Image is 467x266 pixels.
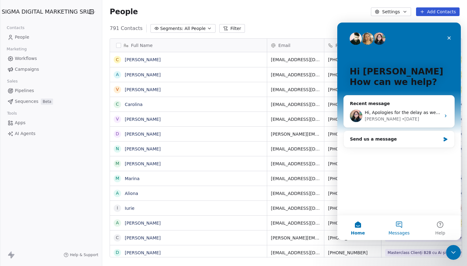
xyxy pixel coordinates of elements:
div: grid [110,52,267,258]
span: [PHONE_NUMBER] [328,235,377,241]
span: [EMAIL_ADDRESS][DOMAIN_NAME] [271,72,320,78]
span: Segments: [160,25,183,32]
span: Email [278,42,290,49]
span: [EMAIL_ADDRESS][DOMAIN_NAME] [271,175,320,182]
iframe: Intercom live chat [446,245,461,260]
span: [EMAIL_ADDRESS][DOMAIN_NAME] [271,190,320,196]
a: [PERSON_NAME] [125,87,161,92]
a: [PERSON_NAME] [125,132,161,137]
span: [PERSON_NAME][EMAIL_ADDRESS][PERSON_NAME][DOMAIN_NAME] [271,131,320,137]
div: Send us a message [13,113,103,120]
span: Sequences [15,98,38,105]
span: Contacts [4,23,27,32]
div: M [116,160,119,167]
span: Apps [15,120,26,126]
span: [EMAIL_ADDRESS][DOMAIN_NAME] [271,146,320,152]
span: Messages [51,208,73,213]
span: Marketing [4,44,29,54]
a: Apps [5,118,97,128]
span: Tools [4,109,19,118]
span: [EMAIL_ADDRESS][DOMAIN_NAME] [271,101,320,108]
div: A [116,190,119,196]
button: Settings [371,7,411,16]
div: D [116,249,119,256]
button: Add Contacts [416,7,460,16]
div: C [116,234,119,241]
span: [EMAIL_ADDRESS][DOMAIN_NAME] [271,250,320,256]
a: Pipelines [5,86,97,96]
span: Phone Number [335,42,368,49]
span: Help & Support [70,252,98,257]
span: [PHONE_NUMBER] [328,131,377,137]
span: AI Agents [15,130,36,137]
span: Pipelines [15,87,34,94]
div: Send us a message [6,108,117,125]
iframe: Intercom live chat [337,23,461,240]
span: [PHONE_NUMBER] [328,146,377,152]
span: [PHONE_NUMBER] [328,116,377,122]
div: V [116,116,119,122]
button: Help [82,193,124,217]
span: People [110,7,138,16]
span: [PHONE_NUMBER] [328,57,377,63]
a: [PERSON_NAME] [125,146,161,151]
span: Home [14,208,27,213]
button: SIGMA DIGITAL MARKETING SRL [7,6,81,17]
span: People [15,34,29,40]
div: D [116,131,119,137]
div: V [116,86,119,93]
span: [PHONE_NUMBER] [328,205,377,211]
a: [PERSON_NAME] [125,57,161,62]
span: [PERSON_NAME][EMAIL_ADDRESS][DOMAIN_NAME] [271,235,320,241]
span: [PHONE_NUMBER] [328,175,377,182]
a: Workflows [5,53,97,64]
div: Full Name [110,39,267,52]
a: Iurie [125,206,134,211]
a: Marina [125,176,140,181]
span: [EMAIL_ADDRESS][DOMAIN_NAME] [271,220,320,226]
span: Campaigns [15,66,39,73]
a: Aliona [125,191,138,196]
div: • [DATE] [65,93,82,100]
a: Campaigns [5,64,97,74]
button: Filter [219,24,245,33]
span: Beta [41,99,53,105]
span: [PHONE_NUMBER] [328,101,377,108]
a: [PERSON_NAME] [125,72,161,77]
span: [PHONE_NUMBER] [328,161,377,167]
span: All People [185,25,206,32]
div: [PERSON_NAME] [27,93,63,100]
span: 791 Contacts [110,25,142,32]
span: [PHONE_NUMBER] [328,87,377,93]
span: [EMAIL_ADDRESS][DOMAIN_NAME] [271,87,320,93]
a: [PERSON_NAME] [125,235,161,240]
span: Help [98,208,108,213]
span: Full Name [131,42,153,49]
div: Close [106,10,117,21]
span: [EMAIL_ADDRESS][DOMAIN_NAME] [271,57,320,63]
button: Messages [41,193,82,217]
span: [EMAIL_ADDRESS][DOMAIN_NAME] [271,205,320,211]
a: [PERSON_NAME] [125,161,161,166]
div: I [117,205,118,211]
span: SIGMA DIGITAL MARKETING SRL [2,8,90,16]
span: [PHONE_NUMBER] [328,72,377,78]
a: SequencesBeta [5,96,97,107]
a: AI Agents [5,129,97,139]
div: A [116,71,119,78]
a: Carolina [125,102,143,107]
a: People [5,32,97,42]
div: Email [267,39,324,52]
div: C [116,101,119,108]
div: C [116,57,119,63]
a: [PERSON_NAME] [125,250,161,255]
